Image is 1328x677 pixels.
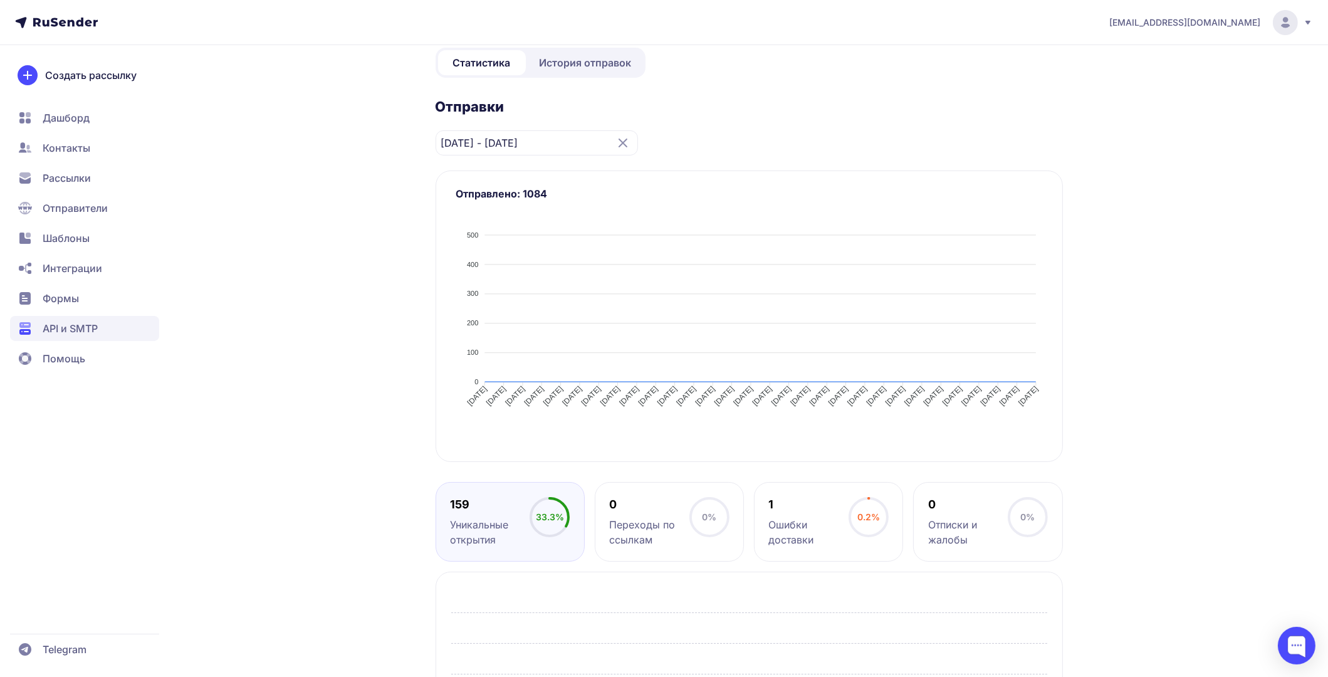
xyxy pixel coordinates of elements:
span: Дашборд [43,110,90,125]
tspan: [DATE] [902,384,926,407]
a: Telegram [10,637,159,662]
tspan: [DATE] [884,384,907,407]
input: Datepicker input [436,130,638,155]
tspan: [DATE] [845,384,869,407]
tspan: [DATE] [864,384,887,407]
tspan: [DATE] [522,384,545,407]
span: Шаблоны [43,231,90,246]
div: Ошибки доставки [769,517,849,547]
tspan: [DATE] [750,384,773,407]
tspan: [DATE] [541,384,565,407]
tspan: [DATE] [713,384,736,407]
tspan: [DATE] [484,384,508,407]
tspan: [DATE] [978,384,1001,407]
span: Помощь [43,351,85,366]
tspan: [DATE] [807,384,830,407]
span: 0% [1021,512,1035,522]
tspan: 500 [467,231,478,239]
tspan: [DATE] [674,384,698,407]
tspan: [DATE] [465,384,488,407]
tspan: [DATE] [636,384,659,407]
span: Интеграции [43,261,102,276]
div: Отписки и жалобы [928,517,1008,547]
span: История отправок [540,55,632,70]
tspan: [DATE] [599,384,622,407]
div: 1 [769,497,849,512]
h3: Отправлено: 1084 [456,186,1042,201]
span: 33.3% [536,512,564,522]
tspan: [DATE] [788,384,812,407]
div: 0 [928,497,1008,512]
tspan: [DATE] [941,384,964,407]
tspan: 0 [474,378,478,386]
tspan: [DATE] [579,384,602,407]
span: Рассылки [43,171,91,186]
tspan: [DATE] [827,384,850,407]
tspan: [DATE] [731,384,755,407]
tspan: [DATE] [998,384,1021,407]
tspan: [DATE] [617,384,640,407]
tspan: [DATE] [656,384,679,407]
h2: Отправки [436,98,1063,115]
span: Статистика [453,55,511,70]
tspan: 200 [467,319,478,327]
span: Создать рассылку [45,68,137,83]
tspan: 300 [467,290,478,298]
tspan: [DATE] [560,384,583,407]
div: Переходы по ссылкам [609,517,689,547]
div: Уникальные открытия [450,517,530,547]
tspan: [DATE] [1017,384,1040,407]
a: История отправок [528,50,643,75]
a: Статистика [438,50,526,75]
span: API и SMTP [43,321,98,336]
tspan: 100 [467,349,478,356]
span: Формы [43,291,79,306]
span: 0% [702,512,716,522]
tspan: [DATE] [693,384,716,407]
span: 0.2% [857,512,880,522]
tspan: 400 [467,261,478,268]
span: Контакты [43,140,90,155]
tspan: [DATE] [770,384,793,407]
span: Отправители [43,201,108,216]
div: 0 [609,497,689,512]
tspan: [DATE] [503,384,526,407]
tspan: [DATE] [921,384,944,407]
tspan: [DATE] [959,384,983,407]
div: 159 [450,497,530,512]
span: [EMAIL_ADDRESS][DOMAIN_NAME] [1109,16,1260,29]
span: Telegram [43,642,86,657]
